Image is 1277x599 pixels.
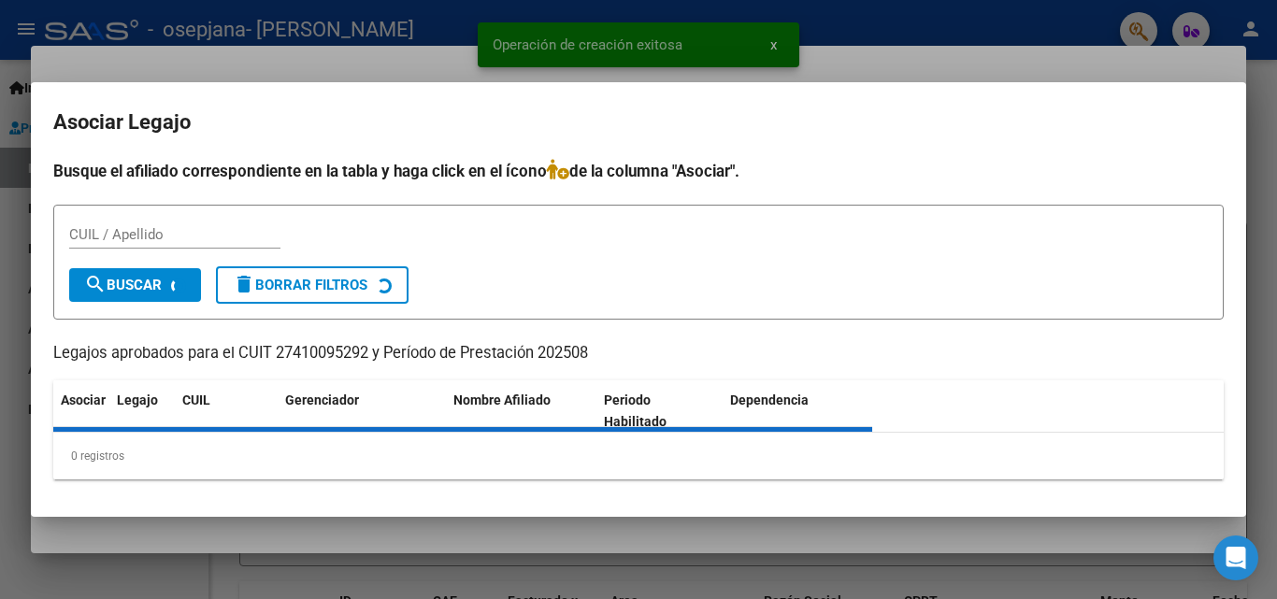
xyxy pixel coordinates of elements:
[604,392,667,429] span: Periodo Habilitado
[233,273,255,295] mat-icon: delete
[61,392,106,407] span: Asociar
[723,380,873,442] datatable-header-cell: Dependencia
[233,277,367,293] span: Borrar Filtros
[84,277,162,293] span: Buscar
[69,268,201,302] button: Buscar
[175,380,278,442] datatable-header-cell: CUIL
[109,380,175,442] datatable-header-cell: Legajo
[216,266,409,304] button: Borrar Filtros
[117,392,158,407] span: Legajo
[278,380,446,442] datatable-header-cell: Gerenciador
[1213,535,1258,580] div: Open Intercom Messenger
[285,392,359,407] span: Gerenciador
[453,392,551,407] span: Nombre Afiliado
[53,433,1224,479] div: 0 registros
[84,273,107,295] mat-icon: search
[53,105,1224,140] h2: Asociar Legajo
[53,159,1224,183] h4: Busque el afiliado correspondiente en la tabla y haga click en el ícono de la columna "Asociar".
[596,380,723,442] datatable-header-cell: Periodo Habilitado
[53,380,109,442] datatable-header-cell: Asociar
[446,380,596,442] datatable-header-cell: Nombre Afiliado
[730,392,809,407] span: Dependencia
[182,392,210,407] span: CUIL
[53,342,1224,365] p: Legajos aprobados para el CUIT 27410095292 y Período de Prestación 202508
